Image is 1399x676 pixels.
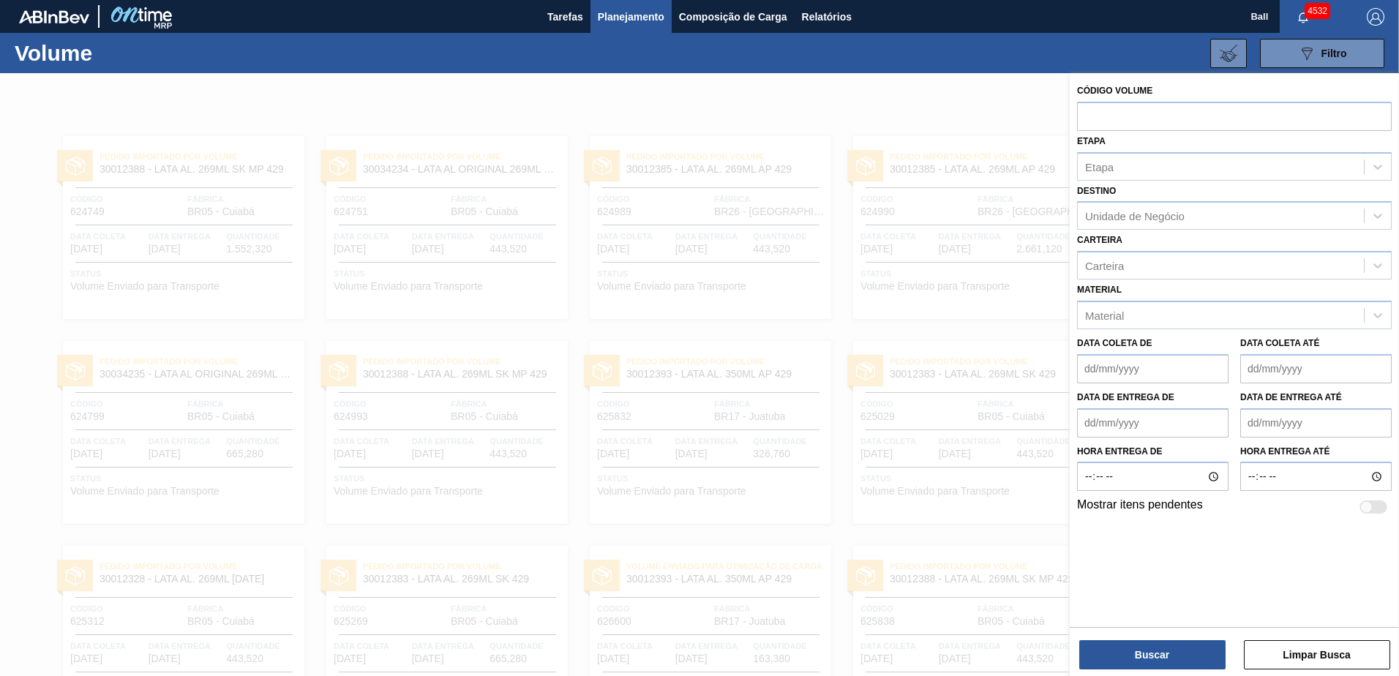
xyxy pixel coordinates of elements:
[1077,186,1116,196] label: Destino
[15,45,233,61] h1: Volume
[1077,354,1229,383] input: dd/mm/yyyy
[1077,498,1203,516] label: Mostrar itens pendentes
[1260,39,1384,68] button: Filtro
[1077,136,1106,146] label: Etapa
[802,8,852,26] span: Relatórios
[1085,160,1114,173] div: Etapa
[679,8,787,26] span: Composição de Carga
[1280,7,1327,27] button: Notificações
[598,8,664,26] span: Planejamento
[1321,48,1347,59] span: Filtro
[1085,309,1124,321] div: Material
[1077,441,1229,462] label: Hora entrega de
[1305,3,1330,19] span: 4532
[1240,408,1392,437] input: dd/mm/yyyy
[19,10,89,23] img: TNhmsLtSVTkK8tSr43FrP2fwEKptu5GPRR3wAAAABJRU5ErkJggg==
[1085,260,1124,272] div: Carteira
[1077,392,1174,402] label: Data de Entrega de
[1077,235,1122,245] label: Carteira
[1240,354,1392,383] input: dd/mm/yyyy
[1085,210,1185,222] div: Unidade de Negócio
[1240,338,1319,348] label: Data coleta até
[1077,338,1152,348] label: Data coleta de
[1240,392,1342,402] label: Data de Entrega até
[1077,86,1152,96] label: Código Volume
[1077,408,1229,437] input: dd/mm/yyyy
[1367,8,1384,26] img: Logout
[1240,441,1392,462] label: Hora entrega até
[1077,285,1122,295] label: Material
[1210,39,1247,68] button: Importar Negociações de Volume
[547,8,583,26] span: Tarefas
